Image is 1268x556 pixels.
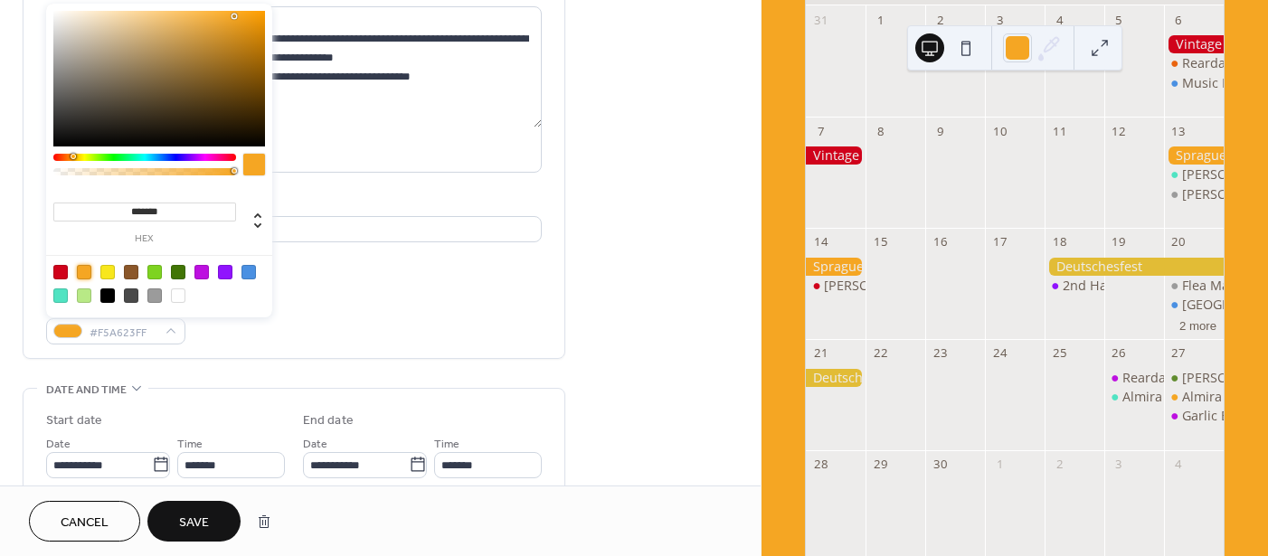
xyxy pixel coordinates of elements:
[932,457,948,473] div: 30
[77,265,91,279] div: #F5A623
[932,12,948,28] div: 2
[1172,316,1224,334] button: 2 more
[932,345,948,362] div: 23
[991,345,1008,362] div: 24
[100,265,115,279] div: #F8E71C
[1164,388,1224,406] div: Almira Country Fair
[1051,123,1067,139] div: 11
[147,501,241,542] button: Save
[53,288,68,303] div: #50E3C2
[1051,12,1067,28] div: 4
[179,514,209,532] span: Save
[177,434,203,453] span: Time
[1164,185,1224,203] div: Harrington Golf and Country Club Glow Ball Golf 2025
[1045,277,1104,295] div: 2nd Harvest Mobile Food Distribution
[1051,457,1067,473] div: 2
[1170,345,1187,362] div: 27
[1045,258,1224,276] div: Deutschesfest
[932,123,948,139] div: 9
[90,323,156,342] span: #F5A623FF
[1104,388,1164,406] div: Almira Annual Cook-Off and Bingo
[824,277,1190,295] div: [PERSON_NAME] & Her Fiddle Orchestra, "[MEDICAL_DATA]"
[1164,54,1224,72] div: Reardan Farmers Market
[303,434,327,453] span: Date
[812,345,828,362] div: 21
[29,501,140,542] button: Cancel
[872,234,888,250] div: 15
[872,123,888,139] div: 8
[1111,123,1127,139] div: 12
[812,12,828,28] div: 31
[194,265,209,279] div: #BD10E0
[434,434,459,453] span: Time
[872,12,888,28] div: 1
[77,288,91,303] div: #B8E986
[1111,234,1127,250] div: 19
[1170,123,1187,139] div: 13
[812,123,828,139] div: 7
[147,265,162,279] div: #7ED321
[812,234,828,250] div: 14
[1164,146,1224,165] div: Sprague Days
[1111,457,1127,473] div: 3
[241,265,256,279] div: #4A90E2
[46,411,102,430] div: Start date
[1111,12,1127,28] div: 5
[1182,277,1254,295] div: Flea Market
[806,369,866,387] div: Deutschesfest
[218,265,232,279] div: #9013FE
[147,288,162,303] div: #9B9B9B
[1164,296,1224,314] div: Lincoln County Museum Surplus / Rummage Sale
[46,434,71,453] span: Date
[1164,369,1224,387] div: Harrington Fall Festival
[932,234,948,250] div: 16
[872,457,888,473] div: 29
[1170,457,1187,473] div: 4
[806,277,866,295] div: JayDean Ludiker & Her Fiddle Orchestra, "Group Therapy"
[1164,277,1224,295] div: Flea Market
[1164,74,1224,92] div: Music By Blue Ribbon Tea Company & Photography of Harrington
[806,146,866,165] div: Vintage Harvest
[1051,345,1067,362] div: 25
[991,123,1008,139] div: 10
[1111,345,1127,362] div: 26
[872,345,888,362] div: 22
[991,457,1008,473] div: 1
[124,265,138,279] div: #8B572A
[1164,165,1224,184] div: Gabriel Rutledge Comedy Show at the Electric Hotel
[46,381,127,400] span: Date and time
[1170,12,1187,28] div: 6
[124,288,138,303] div: #4A4A4A
[1051,234,1067,250] div: 18
[1164,35,1224,53] div: Vintage Harvest
[61,514,109,532] span: Cancel
[806,258,866,276] div: Sprague Days
[171,288,185,303] div: #FFFFFF
[53,234,236,244] label: hex
[46,194,538,213] div: Location
[991,12,1008,28] div: 3
[53,265,68,279] div: #D0021B
[991,234,1008,250] div: 17
[171,265,185,279] div: #417505
[303,411,354,430] div: End date
[100,288,115,303] div: #000000
[1164,407,1224,425] div: Garlic Braiding Class
[1170,234,1187,250] div: 20
[812,457,828,473] div: 28
[1104,369,1164,387] div: Reardan Senior Social & Lunch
